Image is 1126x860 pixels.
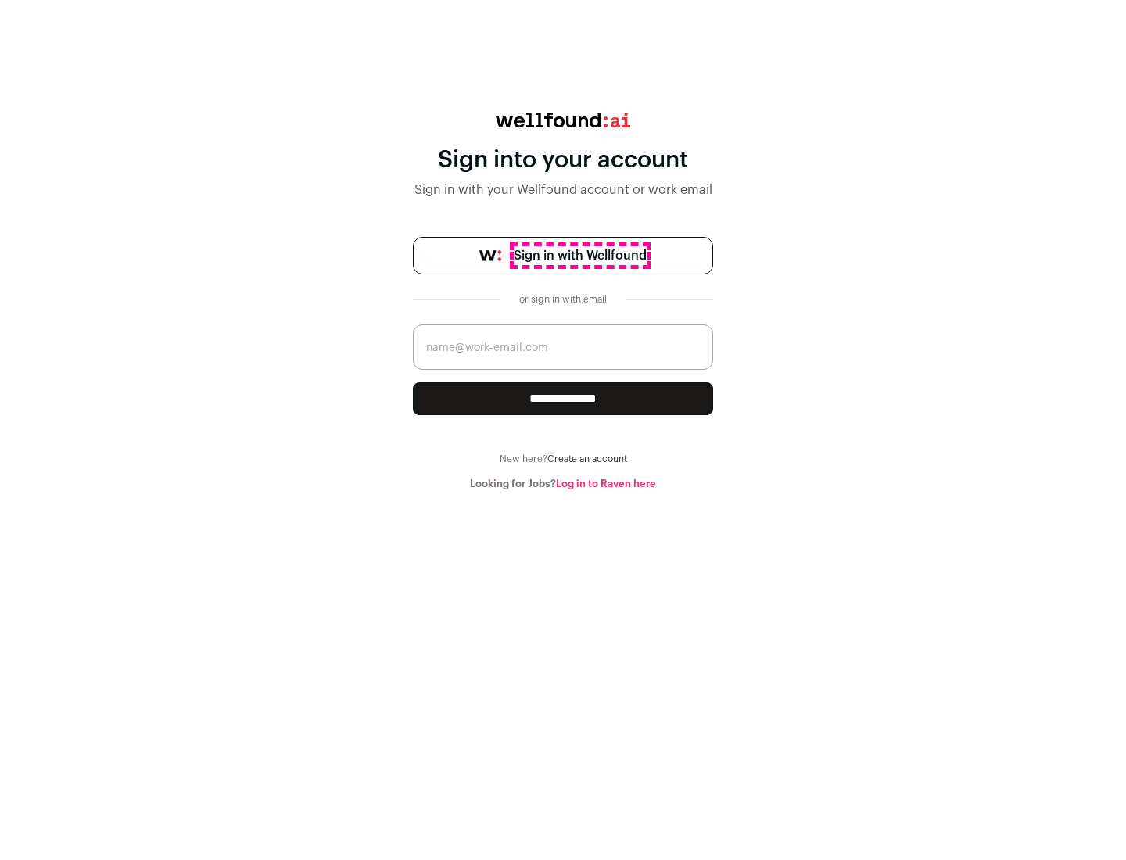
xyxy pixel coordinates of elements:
[514,246,647,265] span: Sign in with Wellfound
[556,478,656,489] a: Log in to Raven here
[413,237,713,274] a: Sign in with Wellfound
[413,324,713,370] input: name@work-email.com
[513,293,613,306] div: or sign in with email
[413,146,713,174] div: Sign into your account
[496,113,630,127] img: wellfound:ai
[413,478,713,490] div: Looking for Jobs?
[413,181,713,199] div: Sign in with your Wellfound account or work email
[547,454,627,464] a: Create an account
[413,453,713,465] div: New here?
[479,250,501,261] img: wellfound-symbol-flush-black-fb3c872781a75f747ccb3a119075da62bfe97bd399995f84a933054e44a575c4.png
